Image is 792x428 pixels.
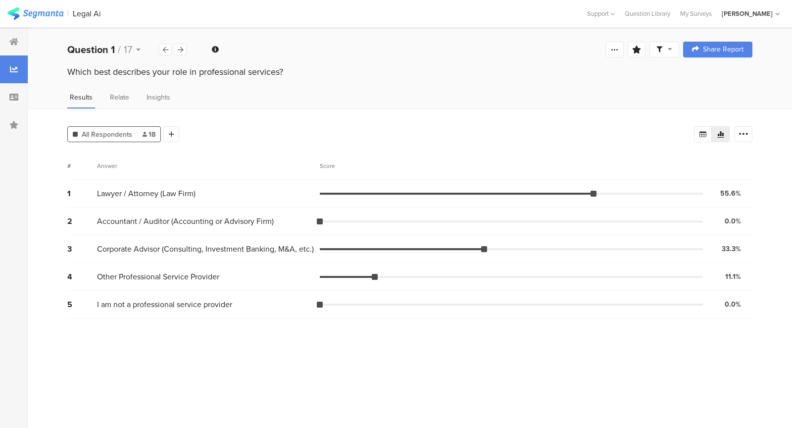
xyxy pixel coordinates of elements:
span: Relate [110,92,129,103]
span: Accountant / Auditor (Accounting or Advisory Firm) [97,215,274,227]
span: Corporate Advisor (Consulting, Investment Banking, M&A, etc.) [97,243,314,255]
div: 33.3% [722,244,741,254]
div: Support [587,6,615,21]
span: / [118,42,121,57]
span: 18 [143,129,155,140]
span: Share Report [703,46,743,53]
div: [PERSON_NAME] [722,9,773,18]
div: 1 [67,188,97,199]
div: | [67,8,69,19]
div: 4 [67,271,97,282]
a: Question Library [620,9,675,18]
div: 55.6% [720,188,741,199]
div: 0.0% [725,216,741,226]
div: 2 [67,215,97,227]
div: 11.1% [725,271,741,282]
span: Insights [147,92,170,103]
span: All Respondents [82,129,132,140]
span: Lawyer / Attorney (Law Firm) [97,188,196,199]
span: I am not a professional service provider [97,299,232,310]
div: 5 [67,299,97,310]
div: Answer [97,161,117,170]
span: 17 [124,42,132,57]
img: segmanta logo [7,7,63,20]
div: # [67,161,97,170]
div: Legal Ai [73,9,101,18]
span: Other Professional Service Provider [97,271,219,282]
div: 3 [67,243,97,255]
b: Question 1 [67,42,115,57]
div: 0.0% [725,299,741,310]
span: Results [70,92,93,103]
div: Which best describes your role in professional services? [67,65,752,78]
a: My Surveys [675,9,717,18]
div: Score [320,161,341,170]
